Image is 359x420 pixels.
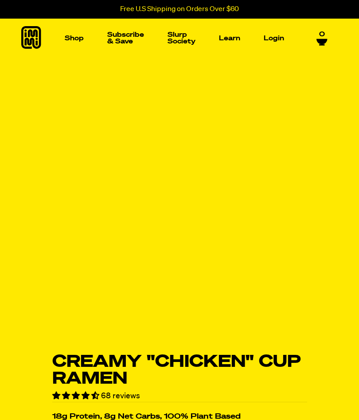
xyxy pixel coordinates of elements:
a: Subscribe & Save [104,28,148,48]
a: 0 [316,29,328,44]
a: Learn [215,31,244,45]
h1: Creamy "Chicken" Cup Ramen [52,354,307,387]
span: 68 reviews [101,392,140,400]
nav: Main navigation [61,19,288,58]
a: Slurp Society [164,28,199,48]
span: 4.71 stars [52,392,101,400]
a: Login [260,31,288,45]
span: 0 [319,29,325,37]
p: Free U.S Shipping on Orders Over $60 [120,5,239,13]
a: Shop [61,31,87,45]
